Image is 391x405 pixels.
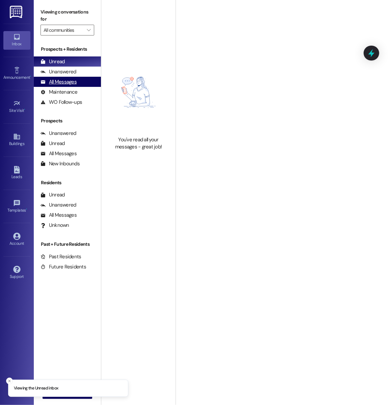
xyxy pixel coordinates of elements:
[3,197,30,216] a: Templates •
[24,107,25,112] span: •
[3,231,30,249] a: Account
[41,253,81,260] div: Past Residents
[41,201,76,209] div: Unanswered
[41,263,86,270] div: Future Residents
[6,378,13,384] button: Close toast
[3,98,30,116] a: Site Visit •
[41,7,94,25] label: Viewing conversations for
[41,68,76,75] div: Unanswered
[3,31,30,49] a: Inbox
[41,99,82,106] div: WO Follow-ups
[10,6,24,18] img: ResiDesk Logo
[109,136,168,151] div: You've read all your messages - great job!
[34,117,101,124] div: Prospects
[14,385,58,391] p: Viewing the Unread inbox
[3,131,30,149] a: Buildings
[41,150,77,157] div: All Messages
[30,74,31,79] span: •
[34,179,101,186] div: Residents
[41,160,80,167] div: New Inbounds
[41,78,77,86] div: All Messages
[41,222,69,229] div: Unknown
[34,46,101,53] div: Prospects + Residents
[34,241,101,248] div: Past + Future Residents
[41,58,65,65] div: Unread
[41,130,76,137] div: Unanswered
[41,89,78,96] div: Maintenance
[44,25,83,35] input: All communities
[3,164,30,182] a: Leads
[41,191,65,198] div: Unread
[41,212,77,219] div: All Messages
[3,264,30,282] a: Support
[87,27,90,33] i: 
[41,140,65,147] div: Unread
[26,207,27,212] span: •
[109,52,168,133] img: empty-state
